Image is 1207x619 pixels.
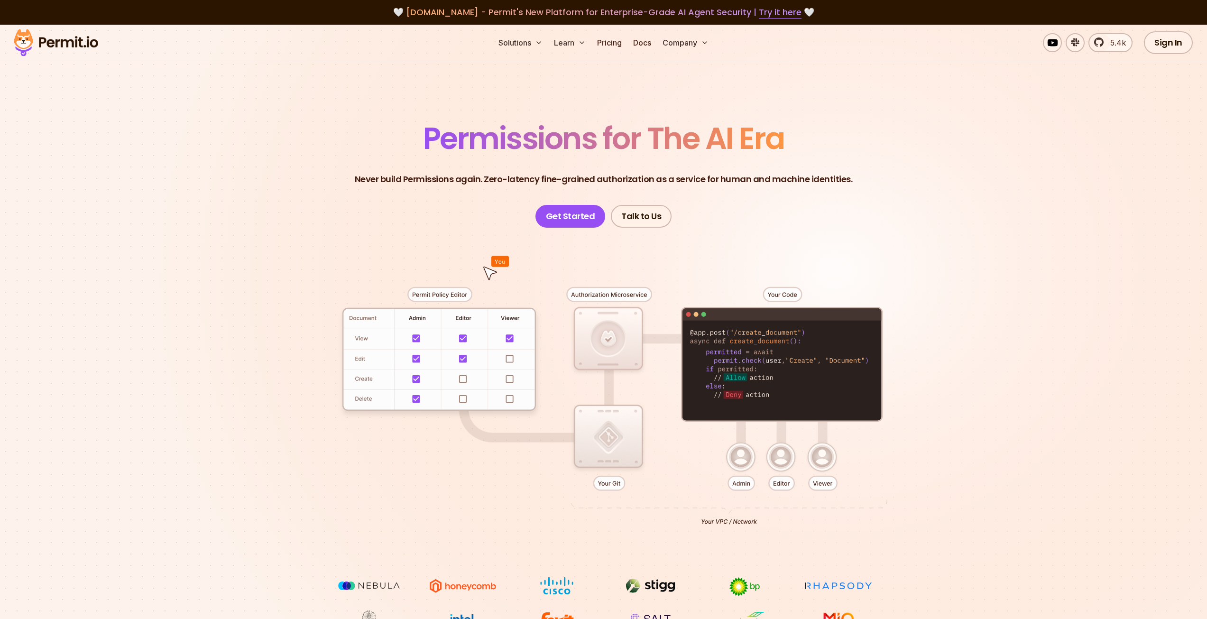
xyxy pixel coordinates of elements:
img: Cisco [521,577,592,595]
a: Sign In [1144,31,1193,54]
img: Permit logo [9,27,102,59]
img: Honeycomb [427,577,498,595]
p: Never build Permissions again. Zero-latency fine-grained authorization as a service for human and... [355,173,853,186]
span: [DOMAIN_NAME] - Permit's New Platform for Enterprise-Grade AI Agent Security | [406,6,802,18]
button: Learn [550,33,590,52]
img: Nebula [333,577,405,595]
img: bp [709,577,780,597]
button: Company [659,33,712,52]
img: Stigg [615,577,686,595]
a: Docs [629,33,655,52]
div: 🤍 🤍 [23,6,1184,19]
span: Permissions for The AI Era [423,117,784,159]
a: Get Started [535,205,606,228]
a: Talk to Us [611,205,672,228]
a: Pricing [593,33,626,52]
img: Rhapsody Health [803,577,874,595]
span: 5.4k [1105,37,1126,48]
a: Try it here [759,6,802,18]
a: 5.4k [1088,33,1133,52]
button: Solutions [495,33,546,52]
